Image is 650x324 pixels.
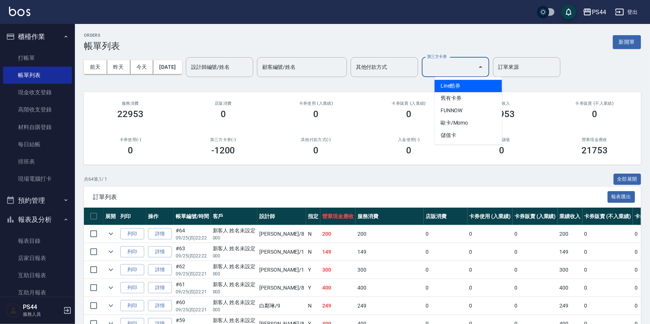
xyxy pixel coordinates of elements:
[513,261,558,279] td: 0
[213,227,256,235] div: 新客人 姓名未設定
[371,101,446,106] h2: 卡券販賣 (入業績)
[117,109,143,119] h3: 22953
[84,33,120,38] h2: ORDERS
[3,49,72,67] a: 打帳單
[148,264,172,276] a: 詳情
[592,109,597,119] h3: 0
[499,145,504,156] h3: 0
[406,145,411,156] h3: 0
[213,288,256,295] p: 000
[213,263,256,270] div: 新客人 姓名未設定
[314,145,319,156] h3: 0
[608,191,635,203] button: 報表匯出
[3,67,72,84] a: 帳單列表
[320,208,356,225] th: 營業現金應收
[3,27,72,46] button: 櫃檯作業
[93,101,168,106] h3: 服務消費
[211,145,235,156] h3: -1200
[153,60,182,74] button: [DATE]
[174,225,211,243] td: #64
[557,137,632,142] h2: 營業現金應收
[93,193,608,201] span: 訂單列表
[105,246,117,257] button: expand row
[174,297,211,315] td: #60
[320,297,356,315] td: 249
[306,208,320,225] th: 指定
[356,243,424,261] td: 149
[257,297,306,315] td: 白鄰琳 /9
[257,261,306,279] td: [PERSON_NAME] /1
[257,208,306,225] th: 設計師
[213,253,256,259] p: 000
[435,129,502,141] span: 儲值卡
[213,306,256,313] p: 000
[558,225,583,243] td: 200
[427,54,447,59] label: 第三方卡券
[213,281,256,288] div: 新客人 姓名未設定
[3,170,72,187] a: 現場電腦打卡
[583,261,633,279] td: 0
[146,208,174,225] th: 操作
[176,306,209,313] p: 09/25 (四) 22:21
[23,311,61,318] p: 服務人員
[468,297,513,315] td: 0
[435,104,502,117] span: FUNNOW
[558,261,583,279] td: 300
[424,261,468,279] td: 0
[3,267,72,284] a: 互助日報表
[211,208,258,225] th: 客戶
[468,208,513,225] th: 卡券使用 (入業績)
[186,101,261,106] h2: 店販消費
[84,176,107,183] p: 共 64 筆, 1 / 1
[105,300,117,311] button: expand row
[513,208,558,225] th: 卡券販賣 (入業績)
[558,297,583,315] td: 249
[118,208,146,225] th: 列印
[306,261,320,279] td: Y
[583,225,633,243] td: 0
[468,279,513,297] td: 0
[306,243,320,261] td: N
[592,7,606,17] div: PS44
[608,193,635,200] a: 報表匯出
[3,119,72,136] a: 材料自購登錄
[174,243,211,261] td: #63
[120,228,144,240] button: 列印
[356,208,424,225] th: 服務消費
[583,279,633,297] td: 0
[279,101,354,106] h2: 卡券使用 (入業績)
[320,225,356,243] td: 200
[320,243,356,261] td: 149
[23,303,61,311] h5: PS44
[583,243,633,261] td: 0
[356,279,424,297] td: 400
[3,84,72,101] a: 現金收支登錄
[558,208,583,225] th: 業績收入
[581,145,608,156] h3: 21753
[105,282,117,293] button: expand row
[6,303,21,318] img: Person
[306,225,320,243] td: N
[558,243,583,261] td: 149
[406,109,411,119] h3: 0
[148,282,172,294] a: 詳情
[3,210,72,229] button: 報表及分析
[614,174,641,185] button: 全部展開
[213,245,256,253] div: 新客人 姓名未設定
[513,297,558,315] td: 0
[468,261,513,279] td: 0
[435,117,502,129] span: 歐卡/Momo
[120,300,144,312] button: 列印
[103,208,118,225] th: 展開
[320,279,356,297] td: 400
[613,35,641,49] button: 新開單
[186,137,261,142] h2: 第三方卡券(-)
[468,225,513,243] td: 0
[213,299,256,306] div: 新客人 姓名未設定
[356,297,424,315] td: 249
[257,279,306,297] td: [PERSON_NAME] /8
[279,137,354,142] h2: 其他付款方式(-)
[435,80,502,92] span: Line酷券
[84,41,120,51] h3: 帳單列表
[176,270,209,277] p: 09/25 (四) 22:21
